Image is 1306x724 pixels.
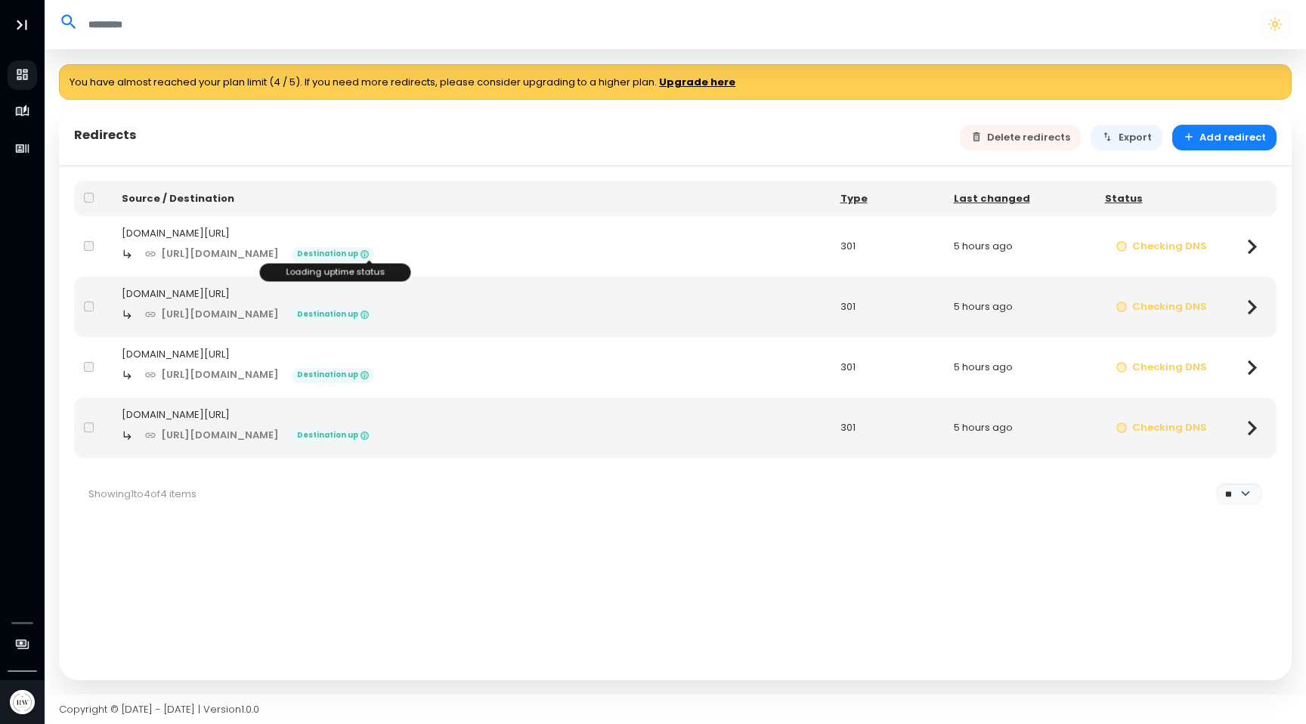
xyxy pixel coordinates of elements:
th: Status [1095,181,1228,216]
span: Showing 1 to 4 of 4 items [88,487,197,501]
div: [DOMAIN_NAME][URL] [122,347,821,362]
span: Destination up [292,368,374,383]
div: [DOMAIN_NAME][URL] [122,226,821,241]
button: Checking DNS [1105,294,1218,320]
td: 301 [831,277,944,337]
td: 5 hours ago [944,398,1095,458]
a: [URL][DOMAIN_NAME] [134,241,290,268]
td: 301 [831,398,944,458]
th: Source / Destination [112,181,831,216]
span: Copyright © [DATE] - [DATE] | Version 1.0.0 [59,702,259,716]
td: 5 hours ago [944,216,1095,277]
h5: Redirects [74,128,137,143]
span: Destination up [292,308,374,323]
select: Per [1216,483,1261,505]
button: Add redirect [1172,125,1277,151]
td: 5 hours ago [944,277,1095,337]
td: 301 [831,216,944,277]
td: 5 hours ago [944,337,1095,398]
th: Type [831,181,944,216]
a: [URL][DOMAIN_NAME] [134,422,290,449]
a: [URL][DOMAIN_NAME] [134,362,290,388]
div: [DOMAIN_NAME][URL] [122,407,821,422]
button: Checking DNS [1105,415,1218,441]
a: [URL][DOMAIN_NAME] [134,302,290,328]
span: Destination up [292,429,374,444]
button: Toggle Aside [8,11,36,39]
button: Checking DNS [1105,234,1218,260]
td: 301 [831,337,944,398]
a: Upgrade here [659,75,735,90]
th: Last changed [944,181,1095,216]
img: Avatar [10,690,35,715]
span: Destination up [292,247,374,262]
div: [DOMAIN_NAME][URL] [122,286,821,302]
span: Loading uptime status [286,266,385,278]
div: You have almost reached your plan limit (4 / 5). If you need more redirects, please consider upgr... [59,64,1292,101]
button: Checking DNS [1105,354,1218,381]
